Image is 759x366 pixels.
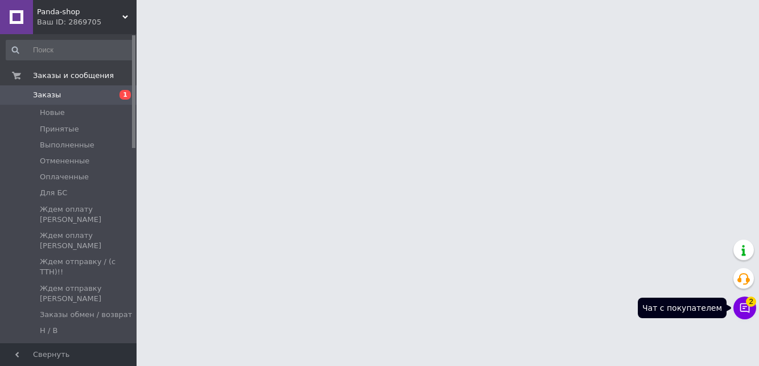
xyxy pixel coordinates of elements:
span: Ждем оплату [PERSON_NAME] [40,231,133,251]
div: Чат с покупателем [638,298,727,318]
span: Заказы и сообщения [33,71,114,81]
span: Н / В [40,326,57,336]
span: Новые [40,108,65,118]
span: Заказы обмен / возврат [40,310,132,320]
span: Ждем отправку [PERSON_NAME] [40,283,133,304]
span: Заказы [33,90,61,100]
span: Отмененные [40,156,89,166]
button: Чат с покупателем2 [733,297,756,319]
span: 1 [119,90,131,100]
input: Поиск [6,40,134,60]
span: Ждем оплату [PERSON_NAME] [40,204,133,225]
span: 2 [746,297,756,307]
span: Для БС [40,188,67,198]
span: Оплата [PERSON_NAME] [40,342,133,352]
span: Принятые [40,124,79,134]
span: Выполненные [40,140,94,150]
span: Ждем отправку / (с ТТН)!! [40,257,133,277]
div: Ваш ID: 2869705 [37,17,137,27]
span: Panda-shop [37,7,122,17]
span: Оплаченные [40,172,89,182]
